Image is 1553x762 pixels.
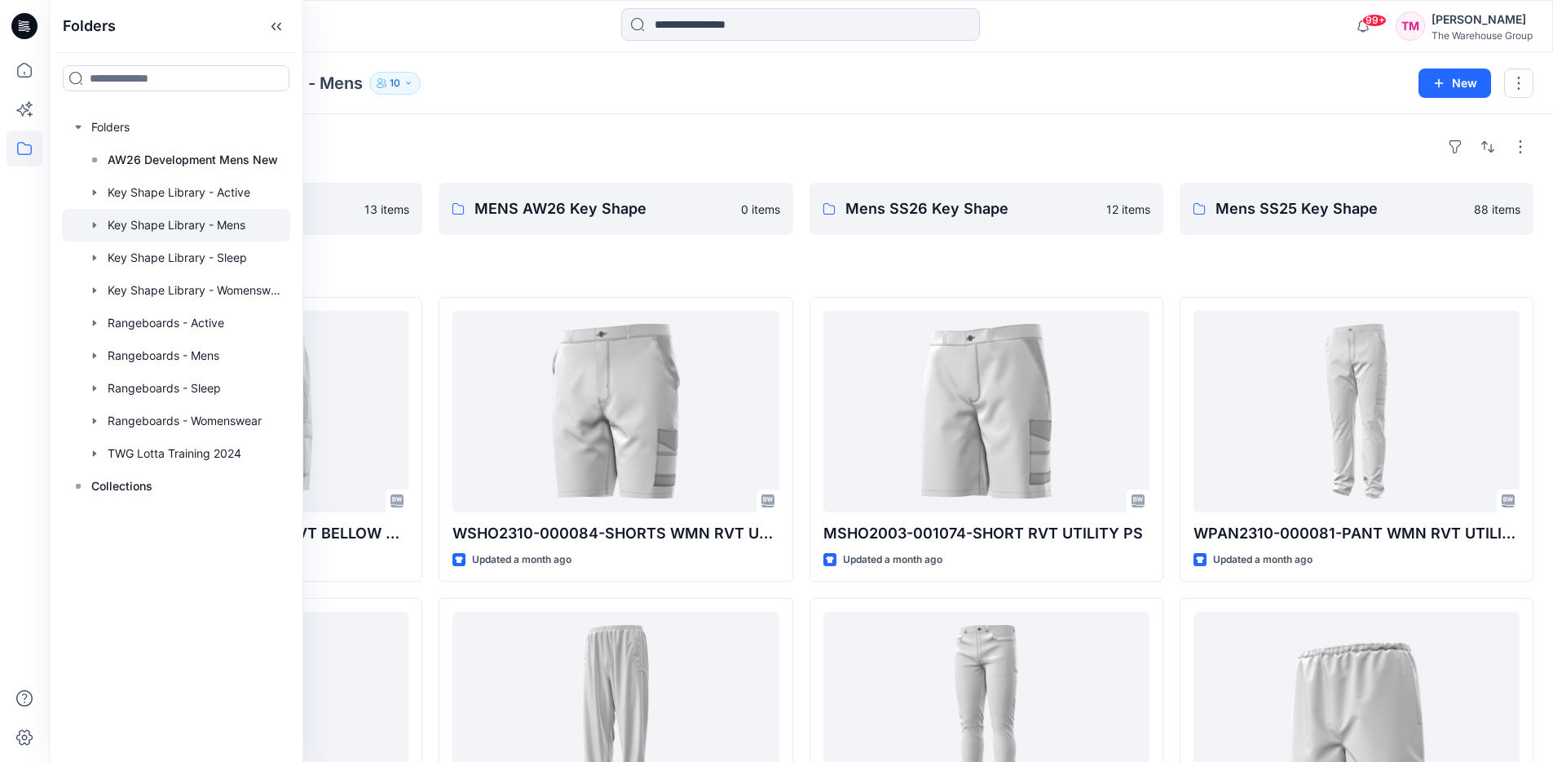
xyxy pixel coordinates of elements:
[369,72,421,95] button: 10
[1193,522,1520,545] p: WPAN2310-000081-PANT WMN RVT UTILITY
[1418,69,1491,98] button: New
[1432,29,1533,42] div: The Warehouse Group
[1474,201,1520,218] p: 88 items
[845,197,1096,220] p: Mens SS26 Key Shape
[452,522,779,545] p: WSHO2310-000084-SHORTS WMN RVT UTILITY
[1180,183,1533,235] a: Mens SS25 Key Shape88 items
[472,552,571,569] p: Updated a month ago
[823,311,1149,512] a: MSHO2003-001074-SHORT RVT UTILITY PS
[1432,10,1533,29] div: [PERSON_NAME]
[452,311,779,512] a: WSHO2310-000084-SHORTS WMN RVT UTILITY
[1193,311,1520,512] a: WPAN2310-000081-PANT WMN RVT UTILITY
[439,183,792,235] a: MENS AW26 Key Shape0 items
[1215,197,1464,220] p: Mens SS25 Key Shape
[1396,11,1425,41] div: TM
[364,201,409,218] p: 13 items
[1106,201,1150,218] p: 12 items
[68,261,1533,281] h4: Styles
[823,522,1149,545] p: MSHO2003-001074-SHORT RVT UTILITY PS
[390,74,400,92] p: 10
[108,150,278,170] p: AW26 Development Mens New
[1213,552,1313,569] p: Updated a month ago
[474,197,730,220] p: MENS AW26 Key Shape
[843,552,942,569] p: Updated a month ago
[810,183,1163,235] a: Mens SS26 Key Shape12 items
[741,201,780,218] p: 0 items
[1362,14,1387,27] span: 99+
[91,476,152,496] p: Collections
